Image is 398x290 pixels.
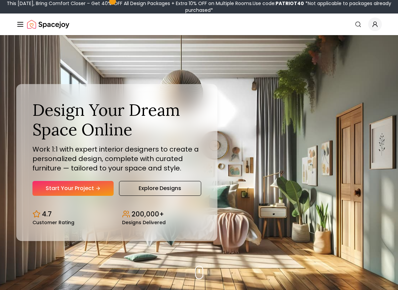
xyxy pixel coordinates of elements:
img: Spacejoy Logo [27,18,69,31]
a: Explore Designs [119,181,201,196]
nav: Global [16,14,382,35]
h1: Design Your Dream Space Online [32,100,201,139]
p: 4.7 [42,209,52,219]
small: Designs Delivered [122,220,166,225]
a: Spacejoy [27,18,69,31]
a: Start Your Project [32,181,114,196]
div: Design stats [32,204,201,225]
p: Work 1:1 with expert interior designers to create a personalized design, complete with curated fu... [32,144,201,173]
p: 200,000+ [132,209,164,219]
small: Customer Rating [32,220,74,225]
